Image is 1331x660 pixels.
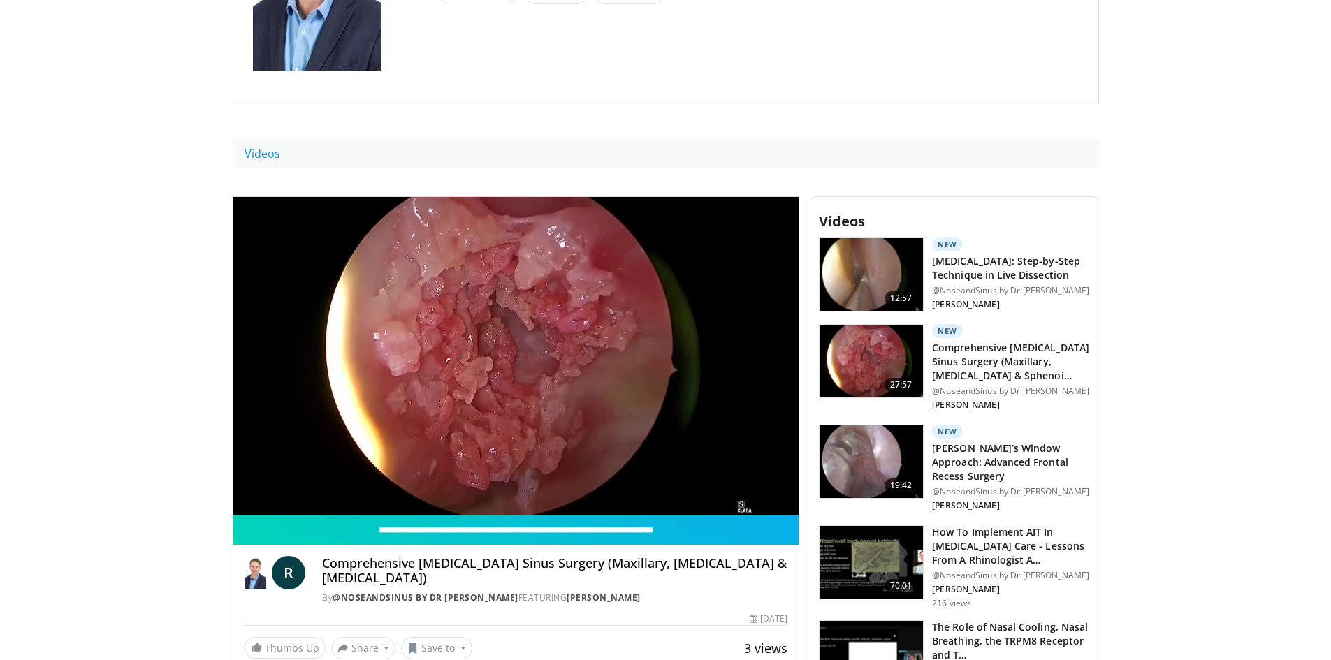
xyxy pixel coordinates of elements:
a: 12:57 New [MEDICAL_DATA]: Step-by-Step Technique in Live Dissection @NoseandSinus by Dr [PERSON_N... [819,237,1089,313]
span: Videos [819,212,865,230]
p: [PERSON_NAME] [932,299,1089,310]
span: 70:01 [885,579,918,593]
p: [PERSON_NAME] [932,584,1089,595]
video-js: Video Player [233,197,799,515]
a: 27:57 New Comprehensive [MEDICAL_DATA] Sinus Surgery (Maxillary, [MEDICAL_DATA] & Sphenoi… @Nosea... [819,324,1089,413]
h3: How To Implement AIT In [MEDICAL_DATA] Care - Lessons From A Rhinologist A… [932,525,1089,567]
span: 12:57 [885,291,918,305]
div: By FEATURING [322,592,787,604]
a: @NoseandSinus by Dr [PERSON_NAME] [333,592,518,603]
a: Videos [233,139,292,168]
h3: Comprehensive [MEDICAL_DATA] Sinus Surgery (Maxillary, [MEDICAL_DATA] & Sphenoi… [932,341,1089,383]
img: 4a7bdb36-3b77-455e-8afd-703c08103d5e.150x105_q85_crop-smart_upscale.jpg [820,425,923,498]
a: Thumbs Up [245,637,326,659]
img: 3d43f09a-5d0c-4774-880e-3909ea54edb9.150x105_q85_crop-smart_upscale.jpg [820,526,923,599]
h3: [MEDICAL_DATA]: Step-by-Step Technique in Live Dissection [932,254,1089,282]
p: @NoseandSinus by Dr [PERSON_NAME] [932,386,1089,397]
p: 216 views [932,598,971,609]
a: 19:42 New [PERSON_NAME]’s Window Approach: Advanced Frontal Recess Surgery @NoseandSinus by Dr [P... [819,425,1089,514]
a: R [272,556,305,589]
img: 878190c0-7dda-4b77-afb3-687f84925e40.150x105_q85_crop-smart_upscale.jpg [820,238,923,311]
span: 27:57 [885,378,918,392]
span: 19:42 [885,478,918,492]
p: @NoseandSinus by Dr [PERSON_NAME] [932,486,1089,497]
p: New [932,425,963,439]
p: @NoseandSinus by Dr [PERSON_NAME] [932,570,1089,581]
div: [DATE] [750,613,787,625]
p: [PERSON_NAME] [932,399,1089,411]
p: New [932,324,963,338]
a: 70:01 How To Implement AIT In [MEDICAL_DATA] Care - Lessons From A Rhinologist A… @NoseandSinus b... [819,525,1089,609]
span: 3 views [744,640,787,657]
p: [PERSON_NAME] [932,500,1089,511]
h4: Comprehensive [MEDICAL_DATA] Sinus Surgery (Maxillary, [MEDICAL_DATA] & [MEDICAL_DATA]) [322,556,787,586]
img: @NoseandSinus by Dr Richard Harvey [245,556,267,589]
a: [PERSON_NAME] [567,592,641,603]
p: @NoseandSinus by Dr [PERSON_NAME] [932,285,1089,296]
button: Share [331,637,396,659]
img: b176c714-9234-40f9-a87a-97bc521c316b.150x105_q85_crop-smart_upscale.jpg [820,325,923,397]
h3: [PERSON_NAME]’s Window Approach: Advanced Frontal Recess Surgery [932,441,1089,483]
p: New [932,237,963,251]
button: Save to [401,637,472,659]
